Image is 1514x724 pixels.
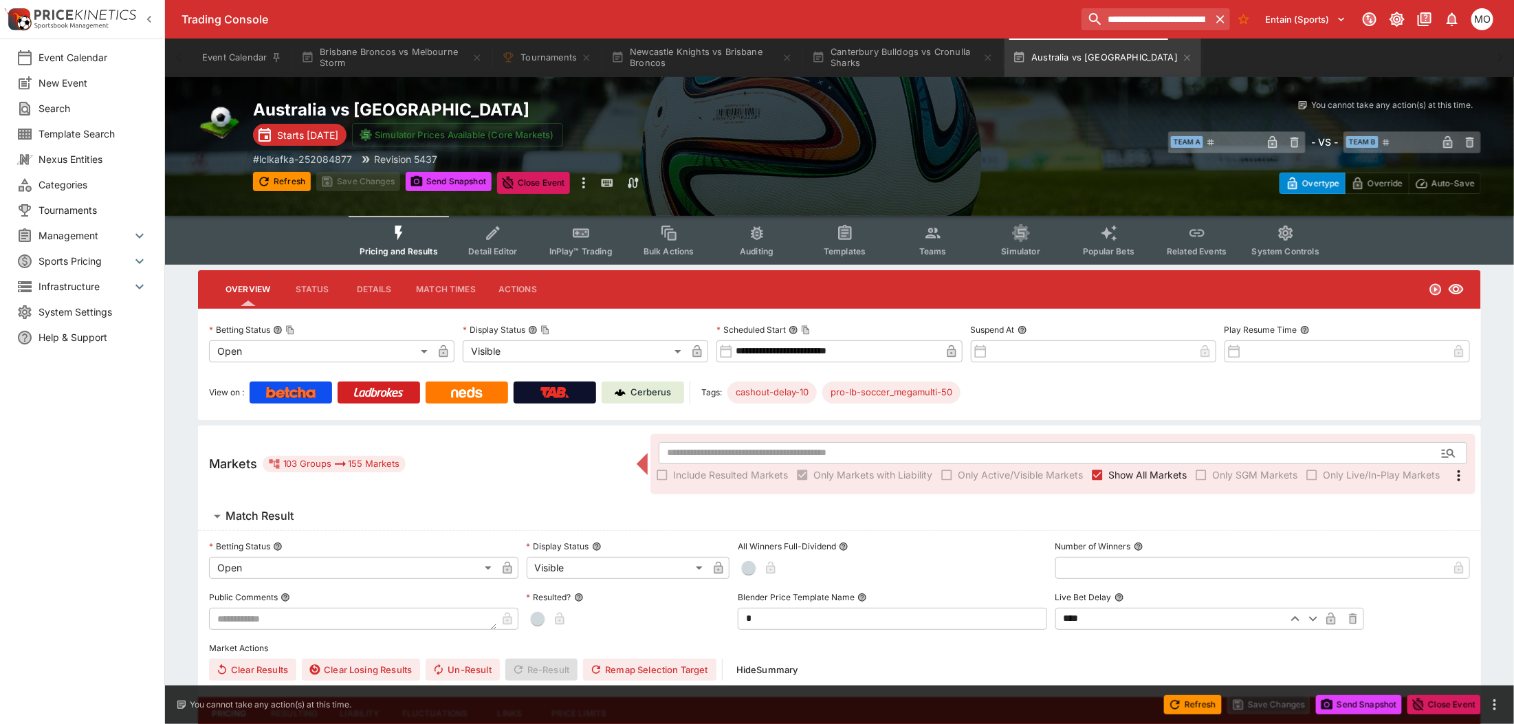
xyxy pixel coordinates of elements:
p: All Winners Full-Dividend [738,540,836,552]
button: Brisbane Broncos vs Melbourne Storm [293,39,491,77]
span: Infrastructure [39,279,131,294]
svg: Visible [1448,281,1464,298]
span: Only Active/Visible Markets [958,468,1083,482]
button: Refresh [253,172,311,191]
button: Notifications [1440,7,1464,32]
button: Public Comments [281,593,290,602]
button: more [575,172,592,194]
input: search [1082,8,1210,30]
p: Blender Price Template Name [738,591,855,603]
span: Detail Editor [468,246,517,256]
div: Start From [1280,173,1481,194]
span: Sports Pricing [39,254,131,268]
button: Status [281,273,343,306]
button: Remap Selection Target [583,659,716,681]
span: Team B [1346,136,1379,148]
button: Canterbury Bulldogs vs Cronulla Sharks [804,39,1002,77]
svg: More [1451,468,1467,484]
button: Suspend At [1018,325,1027,335]
button: Blender Price Template Name [857,593,867,602]
button: Display StatusCopy To Clipboard [528,325,538,335]
p: Auto-Save [1431,176,1475,190]
img: Neds [451,387,482,398]
label: Tags: [701,382,722,404]
button: Send Snapshot [406,172,492,191]
img: Betcha [266,387,316,398]
span: Only SGM Markets [1212,468,1297,482]
p: Resulted? [527,591,571,603]
span: Team A [1171,136,1203,148]
h6: Match Result [226,509,294,523]
p: Play Resume Time [1225,324,1297,336]
span: Only Markets with Liability [813,468,932,482]
span: Re-Result [505,659,578,681]
button: Toggle light/dark mode [1385,7,1409,32]
button: Open [1436,441,1461,465]
div: Open [209,557,496,579]
span: Bulk Actions [644,246,694,256]
button: Australia vs [GEOGRAPHIC_DATA] [1005,39,1201,77]
button: Newcastle Knights vs Brisbane Broncos [603,39,801,77]
span: Tournaments [39,203,148,217]
h2: Copy To Clipboard [253,99,867,120]
span: Templates [824,246,866,256]
span: System Controls [1252,246,1319,256]
p: Scheduled Start [716,324,786,336]
button: Tournaments [494,39,600,77]
span: Popular Bets [1083,246,1134,256]
button: Select Tenant [1258,8,1354,30]
button: Un-Result [426,659,499,681]
button: Copy To Clipboard [285,325,295,335]
span: System Settings [39,305,148,319]
p: Starts [DATE] [277,128,338,142]
button: Match Times [405,273,487,306]
div: Open [209,340,432,362]
span: Event Calendar [39,50,148,65]
span: Related Events [1167,246,1227,256]
img: soccer.png [198,99,242,143]
button: Send Snapshot [1316,695,1402,714]
button: Betting StatusCopy To Clipboard [273,325,283,335]
div: Mark O'Loughlan [1471,8,1493,30]
svg: Open [1429,283,1442,296]
span: Auditing [740,246,774,256]
button: Copy To Clipboard [801,325,811,335]
button: Details [343,273,405,306]
p: Cerberus [631,386,672,399]
h6: - VS - [1311,135,1338,149]
div: Visible [463,340,686,362]
img: PriceKinetics [34,10,136,20]
button: Simulator Prices Available (Core Markets) [352,123,563,146]
p: You cannot take any action(s) at this time. [190,699,351,711]
span: Management [39,228,131,243]
span: Include Resulted Markets [673,468,788,482]
span: Help & Support [39,330,148,344]
button: Match Result [198,503,1481,530]
p: Overtype [1302,176,1339,190]
p: Revision 5437 [374,152,437,166]
p: Display Status [463,324,525,336]
p: Number of Winners [1055,540,1131,552]
p: You cannot take any action(s) at this time. [1311,99,1473,111]
img: PriceKinetics Logo [4,6,32,33]
span: pro-lb-soccer_megamulti-50 [822,386,961,399]
span: Template Search [39,127,148,141]
div: Visible [527,557,708,579]
button: Connected to PK [1357,7,1382,32]
button: Close Event [1407,695,1481,714]
div: Event type filters [349,216,1330,265]
label: Market Actions [209,638,1470,659]
p: Live Bet Delay [1055,591,1112,603]
button: Close Event [497,172,571,194]
span: Nexus Entities [39,152,148,166]
button: HideSummary [728,659,807,681]
button: Overtype [1280,173,1346,194]
span: New Event [39,76,148,90]
button: Overview [215,273,281,306]
button: Scheduled StartCopy To Clipboard [789,325,798,335]
span: Teams [919,246,947,256]
p: Suspend At [971,324,1015,336]
button: Clear Losing Results [302,659,420,681]
img: Ladbrokes [353,387,404,398]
